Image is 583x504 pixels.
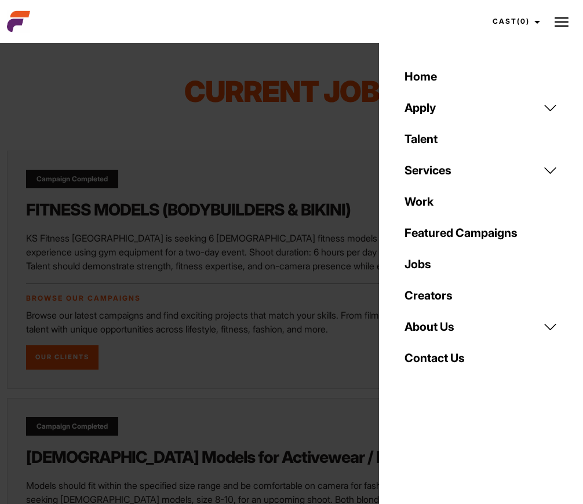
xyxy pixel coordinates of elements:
a: Talent [398,123,564,155]
a: Jobs [398,249,564,280]
h1: Current Jobs [129,74,455,109]
div: Campaign Completed [26,170,118,188]
a: Creators [398,280,564,311]
a: Contact Us [398,342,564,374]
a: Cast(0) [482,6,547,37]
p: Browse our latest campaigns and find exciting projects that match your skills. From film shoots t... [26,308,557,336]
p: KS Fitness [GEOGRAPHIC_DATA] is seeking 6 [DEMOGRAPHIC_DATA] fitness models (bodybuilders and bik... [26,231,557,273]
h2: FITNESS MODELS (BODYBUILDERS & BIKINI) [26,199,557,221]
div: Campaign Completed [26,417,118,436]
a: Featured Campaigns [398,217,564,249]
span: (0) [517,17,530,25]
a: Apply [398,92,564,123]
a: Services [398,155,564,186]
h2: [DEMOGRAPHIC_DATA] Models for Activewear / Fashion Shoot [26,446,557,468]
a: About Us [398,311,564,342]
a: Work [398,186,564,217]
a: Our Clients [26,345,99,370]
p: Browse our campaigns [26,293,557,304]
a: Home [398,61,564,92]
img: Burger icon [555,15,569,29]
img: cropped-aefm-brand-fav-22-square.png [7,10,30,33]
